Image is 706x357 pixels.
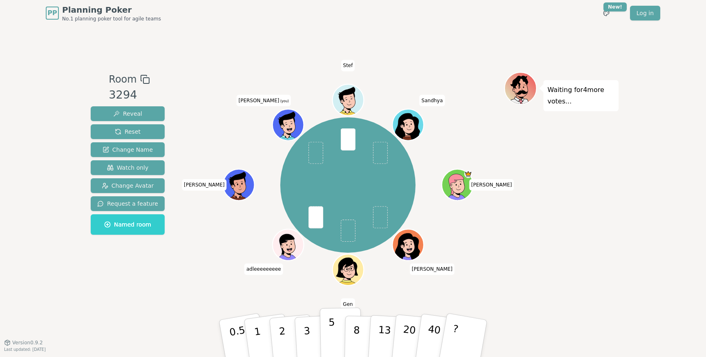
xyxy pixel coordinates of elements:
span: Watch only [107,164,149,172]
button: Reset [91,124,165,139]
span: PP [47,8,57,18]
span: (you) [279,99,289,103]
button: Reveal [91,106,165,121]
button: Request a feature [91,196,165,211]
a: Log in [630,6,660,20]
span: Planning Poker [62,4,161,16]
span: Change Avatar [102,182,154,190]
span: Click to change your name [244,263,283,275]
span: Reveal [113,110,142,118]
a: PPPlanning PokerNo.1 planning poker tool for agile teams [46,4,161,22]
button: Change Name [91,142,165,157]
button: Change Avatar [91,178,165,193]
span: Click to change your name [410,263,455,275]
span: Request a feature [97,200,158,208]
span: Click to change your name [420,95,445,106]
span: Change Name [103,146,153,154]
span: Click to change your name [237,95,291,106]
span: No.1 planning poker tool for agile teams [62,16,161,22]
span: Version 0.9.2 [12,339,43,346]
span: Click to change your name [469,179,514,191]
p: Waiting for 4 more votes... [547,84,614,107]
span: Click to change your name [341,60,355,71]
div: New! [603,2,627,11]
button: Click to change your avatar [273,110,303,139]
span: Click to change your name [341,299,355,310]
span: Reset [115,128,141,136]
button: New! [599,6,614,20]
button: Watch only [91,160,165,175]
span: Click to change your name [182,179,227,191]
button: Version0.9.2 [4,339,43,346]
button: Named room [91,214,165,235]
span: Last updated: [DATE] [4,347,46,352]
div: 3294 [109,87,150,103]
span: Room [109,72,136,87]
span: Named room [104,220,151,229]
span: Laura is the host [464,170,472,178]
